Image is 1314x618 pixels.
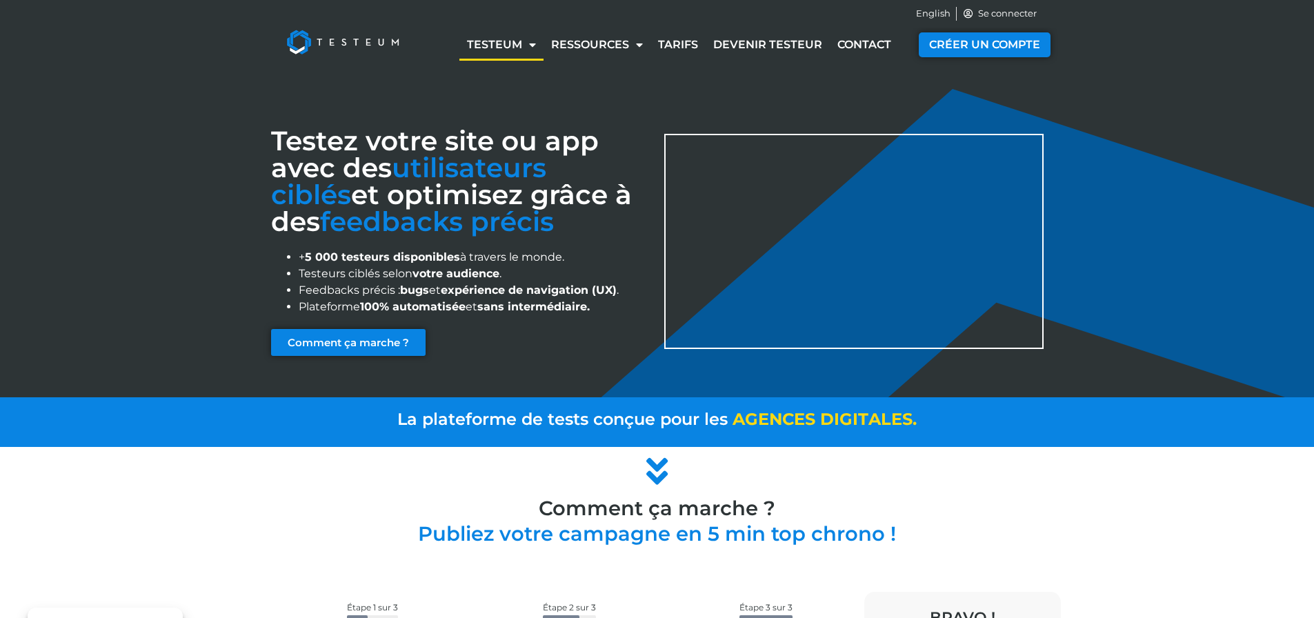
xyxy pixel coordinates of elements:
a: La plateforme de tests conçue pour les agencesdigitales. [264,410,1051,430]
span: CRÉER UN COMPTE [929,39,1040,50]
li: Plateforme et [299,299,650,315]
nav: Menu [449,29,909,61]
a: Testeum [459,29,544,61]
strong: 100% automatisée [360,300,466,313]
span: La plateforme de tests conçue pour les [397,409,728,429]
a: Contact [830,29,899,61]
li: Feedbacks précis : et . [299,282,650,299]
span: Étape 1 sur 3 [347,602,398,612]
a: Comment ça marche ? [271,329,426,356]
a: CRÉER UN COMPTE [919,32,1051,57]
span: Étape 3 sur 3 [739,602,793,612]
a: Tarifs [650,29,706,61]
a: Devenir testeur [706,29,830,61]
h2: Publiez votre campagne en 5 min top chrono ! [264,524,1051,544]
strong: sans intermédiaire. [477,300,590,313]
strong: expérience de navigation (UX) [441,283,617,297]
li: + à travers le monde. [299,249,650,266]
span: Étape 2 sur 3 [543,602,596,612]
a: Se connecter [962,7,1037,21]
a: English [916,7,950,21]
span: utilisateurs ciblés [271,151,546,211]
a: Ressources [544,29,650,61]
h3: Comment ça marche ? [264,498,1051,518]
strong: votre audience [412,267,499,280]
h1: Testez votre site ou app avec des et optimisez grâce à des [271,128,650,235]
span: Se connecter [975,7,1037,21]
img: Testeum Logo - Application crowdtesting platform [271,14,415,70]
li: Testeurs ciblés selon . [299,266,650,282]
span: feedbacks précis [320,205,554,238]
strong: bugs [400,283,429,297]
strong: 5 000 testeurs disponibles [305,250,460,263]
span: Comment ça marche ? [288,337,409,348]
